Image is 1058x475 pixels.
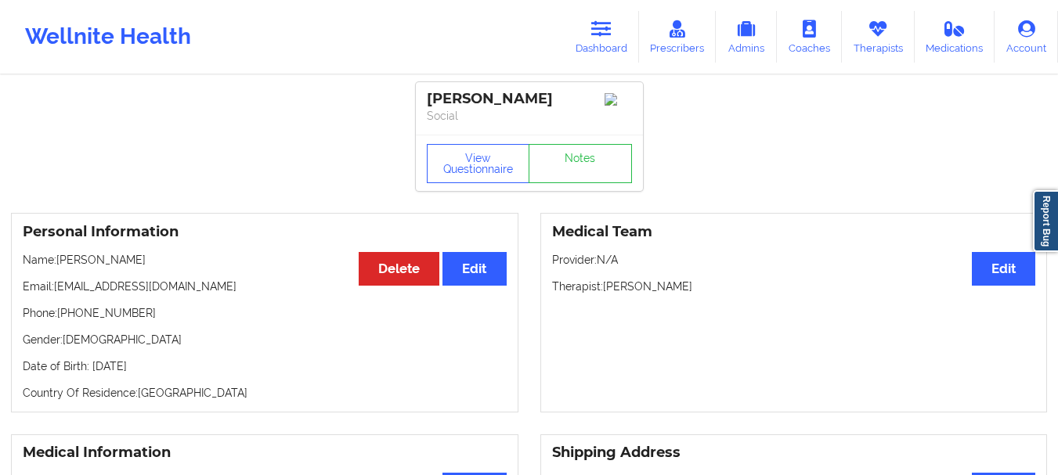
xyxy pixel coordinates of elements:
[529,144,632,183] a: Notes
[564,11,639,63] a: Dashboard
[359,252,439,286] button: Delete
[552,279,1036,294] p: Therapist: [PERSON_NAME]
[442,252,506,286] button: Edit
[995,11,1058,63] a: Account
[23,252,507,268] p: Name: [PERSON_NAME]
[972,252,1035,286] button: Edit
[23,305,507,321] p: Phone: [PHONE_NUMBER]
[842,11,915,63] a: Therapists
[427,144,530,183] button: View Questionnaire
[915,11,995,63] a: Medications
[552,252,1036,268] p: Provider: N/A
[777,11,842,63] a: Coaches
[23,358,507,374] p: Date of Birth: [DATE]
[716,11,777,63] a: Admins
[605,93,632,106] img: Image%2Fplaceholer-image.png
[23,332,507,347] p: Gender: [DEMOGRAPHIC_DATA]
[639,11,717,63] a: Prescribers
[552,444,1036,462] h3: Shipping Address
[427,108,632,124] p: Social
[23,223,507,241] h3: Personal Information
[23,279,507,294] p: Email: [EMAIL_ADDRESS][DOMAIN_NAME]
[552,223,1036,241] h3: Medical Team
[427,90,632,108] div: [PERSON_NAME]
[23,444,507,462] h3: Medical Information
[23,385,507,401] p: Country Of Residence: [GEOGRAPHIC_DATA]
[1033,190,1058,252] a: Report Bug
